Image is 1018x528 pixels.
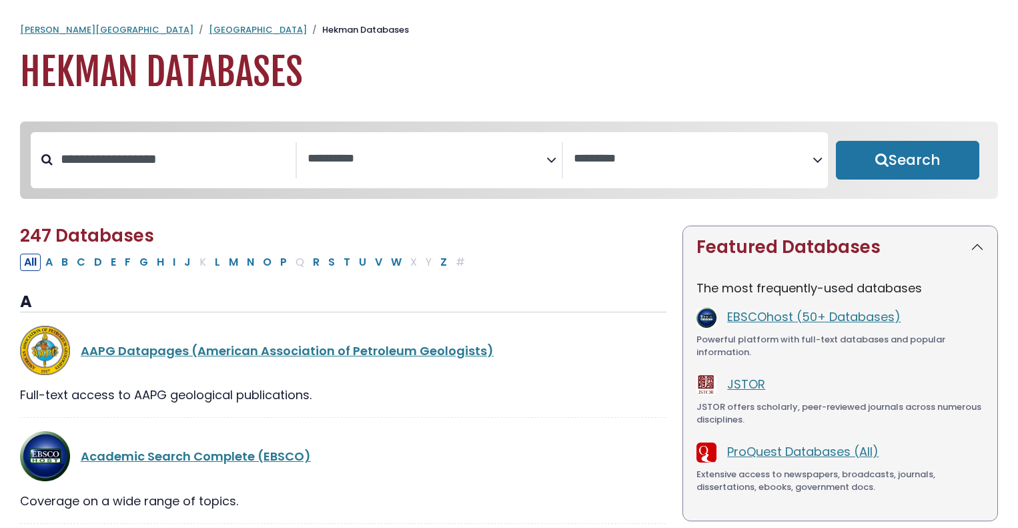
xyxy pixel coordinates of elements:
textarea: Search [308,152,546,166]
button: Filter Results M [225,254,242,271]
a: AAPG Datapages (American Association of Petroleum Geologists) [81,342,494,359]
a: EBSCOhost (50+ Databases) [727,308,901,325]
div: Full-text access to AAPG geological publications. [20,386,666,404]
button: Submit for Search Results [836,141,979,180]
input: Search database by title or keyword [53,148,296,170]
h1: Hekman Databases [20,50,998,95]
button: Filter Results H [153,254,168,271]
button: Filter Results E [107,254,120,271]
button: Filter Results D [90,254,106,271]
button: Filter Results C [73,254,89,271]
nav: Search filters [20,121,998,199]
a: Academic Search Complete (EBSCO) [81,448,311,465]
div: Extensive access to newspapers, broadcasts, journals, dissertations, ebooks, government docs. [696,468,984,494]
button: Filter Results F [121,254,135,271]
nav: breadcrumb [20,23,998,37]
div: Alpha-list to filter by first letter of database name [20,253,470,270]
div: JSTOR offers scholarly, peer-reviewed journals across numerous disciplines. [696,401,984,427]
button: Filter Results S [324,254,339,271]
button: Filter Results J [180,254,195,271]
div: Coverage on a wide range of topics. [20,492,666,510]
button: Filter Results Z [436,254,451,271]
a: [PERSON_NAME][GEOGRAPHIC_DATA] [20,23,193,36]
p: The most frequently-used databases [696,279,984,297]
button: Filter Results G [135,254,152,271]
button: Filter Results P [276,254,291,271]
button: Filter Results A [41,254,57,271]
button: Filter Results U [355,254,370,271]
button: Filter Results W [387,254,406,271]
div: Powerful platform with full-text databases and popular information. [696,333,984,359]
button: Filter Results I [169,254,179,271]
li: Hekman Databases [307,23,409,37]
a: JSTOR [727,376,765,392]
button: All [20,254,41,271]
button: Filter Results N [243,254,258,271]
button: Featured Databases [683,226,997,268]
button: Filter Results T [340,254,354,271]
button: Filter Results B [57,254,72,271]
textarea: Search [574,152,813,166]
a: [GEOGRAPHIC_DATA] [209,23,307,36]
button: Filter Results O [259,254,276,271]
button: Filter Results R [309,254,324,271]
span: 247 Databases [20,224,154,248]
button: Filter Results V [371,254,386,271]
a: ProQuest Databases (All) [727,443,879,460]
button: Filter Results L [211,254,224,271]
h3: A [20,292,666,312]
